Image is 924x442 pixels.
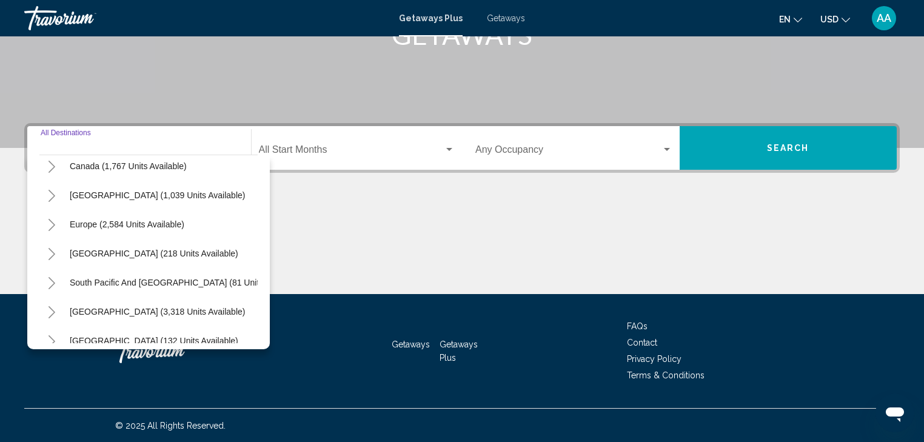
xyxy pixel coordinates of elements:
span: [GEOGRAPHIC_DATA] (132 units available) [70,336,238,346]
span: Search [767,144,809,153]
button: Change language [779,10,802,28]
div: Search widget [27,126,897,170]
button: Canada (1,767 units available) [64,152,193,180]
span: [GEOGRAPHIC_DATA] (3,318 units available) [70,307,245,316]
span: © 2025 All Rights Reserved. [115,421,226,430]
span: Europe (2,584 units available) [70,219,184,229]
button: User Menu [868,5,900,31]
a: Terms & Conditions [627,370,705,380]
span: [GEOGRAPHIC_DATA] (1,039 units available) [70,190,245,200]
iframe: Кнопка запуска окна обмена сообщениями [875,393,914,432]
a: Contact [627,338,657,347]
button: Toggle South America (3,318 units available) [39,300,64,324]
a: Getaways [487,13,525,23]
button: South Pacific and [GEOGRAPHIC_DATA] (81 units available) [64,269,309,296]
button: Change currency [820,10,850,28]
span: [GEOGRAPHIC_DATA] (218 units available) [70,249,238,258]
span: en [779,15,791,24]
button: Toggle Europe (2,584 units available) [39,212,64,236]
button: Europe (2,584 units available) [64,210,190,238]
span: South Pacific and [GEOGRAPHIC_DATA] (81 units available) [70,278,303,287]
a: Getaways [392,340,430,349]
button: [GEOGRAPHIC_DATA] (132 units available) [64,327,244,355]
button: Toggle Canada (1,767 units available) [39,154,64,178]
a: Getaways Plus [440,340,478,363]
button: [GEOGRAPHIC_DATA] (3,318 units available) [64,298,251,326]
a: Privacy Policy [627,354,681,364]
a: Getaways Plus [399,13,463,23]
button: Toggle Caribbean & Atlantic Islands (1,039 units available) [39,183,64,207]
a: Travorium [115,333,236,369]
a: FAQs [627,321,648,331]
button: Toggle Central America (132 units available) [39,329,64,353]
button: [GEOGRAPHIC_DATA] (218 units available) [64,239,244,267]
button: Search [680,126,897,170]
button: Toggle Australia (218 units available) [39,241,64,266]
a: Travorium [24,6,387,30]
button: [GEOGRAPHIC_DATA] (1,039 units available) [64,181,251,209]
span: AA [877,12,891,24]
button: Toggle South Pacific and Oceania (81 units available) [39,270,64,295]
span: Canada (1,767 units available) [70,161,187,171]
span: USD [820,15,839,24]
